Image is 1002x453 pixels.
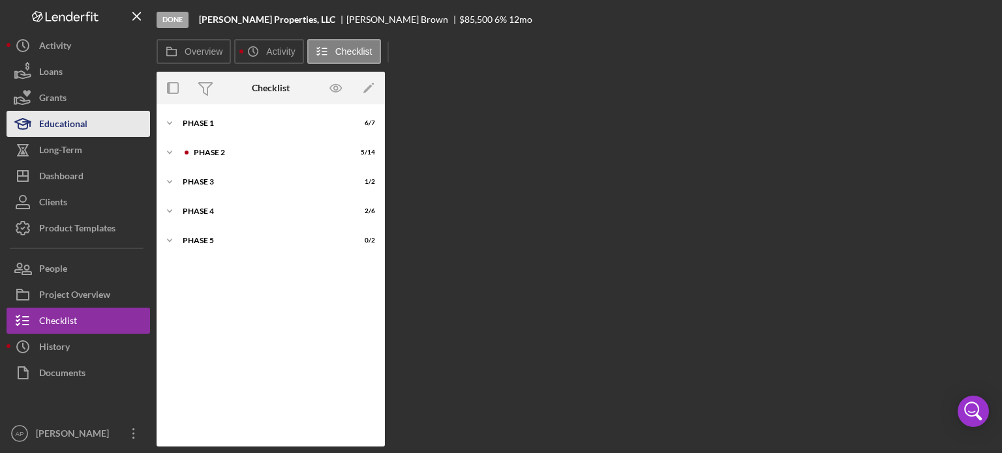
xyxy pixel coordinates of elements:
div: [PERSON_NAME] [33,420,117,450]
button: History [7,334,150,360]
div: 2 / 6 [352,207,375,215]
div: 12 mo [509,14,532,25]
button: Activity [234,39,303,64]
div: $85,500 [459,14,493,25]
div: History [39,334,70,363]
div: Phase 4 [183,207,342,215]
div: Phase 1 [183,119,342,127]
div: Phase 5 [183,237,342,244]
div: Phase 3 [183,178,342,186]
button: Dashboard [7,163,150,189]
div: Checklist [252,83,290,93]
button: Long-Term [7,137,150,163]
div: Activity [39,33,71,62]
label: Activity [266,46,295,57]
div: 1 / 2 [352,178,375,186]
button: Activity [7,33,150,59]
div: Loans [39,59,63,88]
button: People [7,256,150,282]
div: Clients [39,189,67,218]
button: Project Overview [7,282,150,308]
div: Checklist [39,308,77,337]
button: Checklist [7,308,150,334]
div: 0 / 2 [352,237,375,244]
button: Product Templates [7,215,150,241]
div: People [39,256,67,285]
div: Product Templates [39,215,115,244]
div: Done [157,12,189,28]
div: 5 / 14 [352,149,375,156]
label: Overview [185,46,222,57]
button: AP[PERSON_NAME] [7,420,150,446]
div: Long-Term [39,137,82,166]
div: Grants [39,85,67,114]
label: Checklist [335,46,372,57]
button: Checklist [307,39,381,64]
div: Documents [39,360,85,389]
div: 6 / 7 [352,119,375,127]
button: Clients [7,189,150,215]
div: Open Intercom Messenger [958,396,989,427]
div: [PERSON_NAME] Brown [346,14,459,25]
div: 6 % [494,14,507,25]
b: [PERSON_NAME] Properties, LLC [199,14,335,25]
div: Educational [39,111,87,140]
div: Dashboard [39,163,83,192]
text: AP [16,430,24,437]
button: Documents [7,360,150,386]
button: Overview [157,39,231,64]
button: Educational [7,111,150,137]
button: Loans [7,59,150,85]
div: Phase 2 [194,149,342,156]
div: Project Overview [39,282,110,311]
button: Grants [7,85,150,111]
